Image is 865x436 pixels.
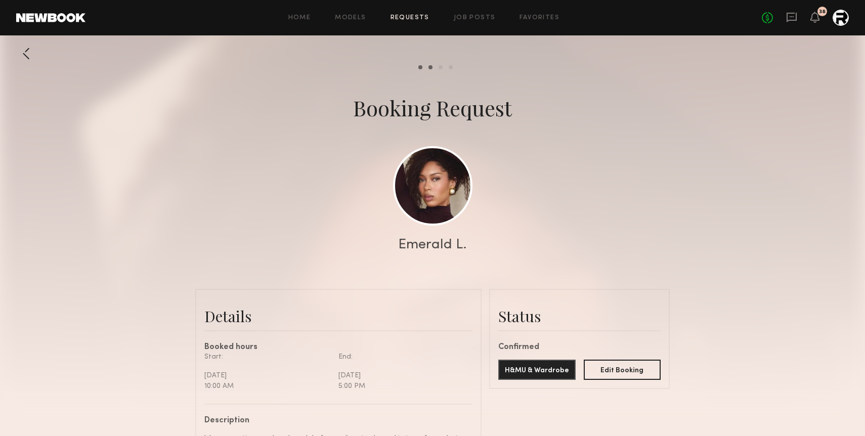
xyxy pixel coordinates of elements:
[204,343,472,352] div: Booked hours
[338,381,465,391] div: 5:00 PM
[398,238,467,252] div: Emerald L.
[204,417,465,425] div: Description
[204,352,331,362] div: Start:
[819,9,826,15] div: 38
[338,370,465,381] div: [DATE]
[498,306,661,326] div: Status
[338,352,465,362] div: End:
[584,360,661,380] button: Edit Booking
[353,94,512,122] div: Booking Request
[288,15,311,21] a: Home
[204,306,472,326] div: Details
[391,15,429,21] a: Requests
[498,343,661,352] div: Confirmed
[454,15,496,21] a: Job Posts
[520,15,559,21] a: Favorites
[204,370,331,381] div: [DATE]
[498,360,576,380] button: H&MU & Wardrobe
[335,15,366,21] a: Models
[204,381,331,391] div: 10:00 AM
